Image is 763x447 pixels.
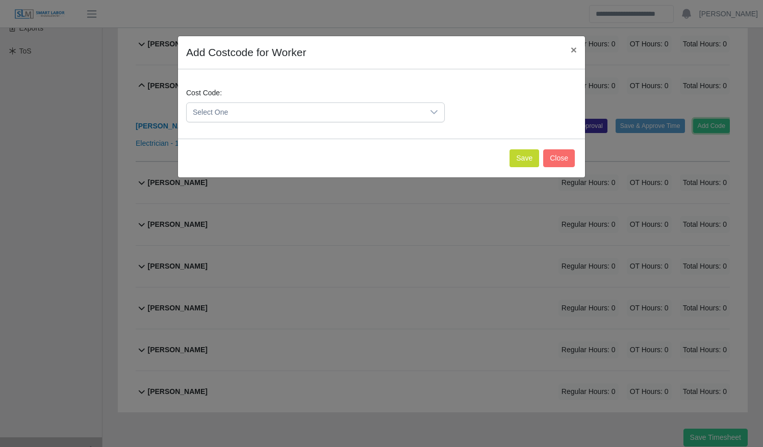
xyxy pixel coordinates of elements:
span: × [571,44,577,56]
button: Close [563,36,585,63]
button: Save [510,149,539,167]
span: Select One [187,103,424,122]
button: Close [543,149,575,167]
label: Cost Code: [186,88,222,98]
h4: Add Costcode for Worker [186,44,306,61]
